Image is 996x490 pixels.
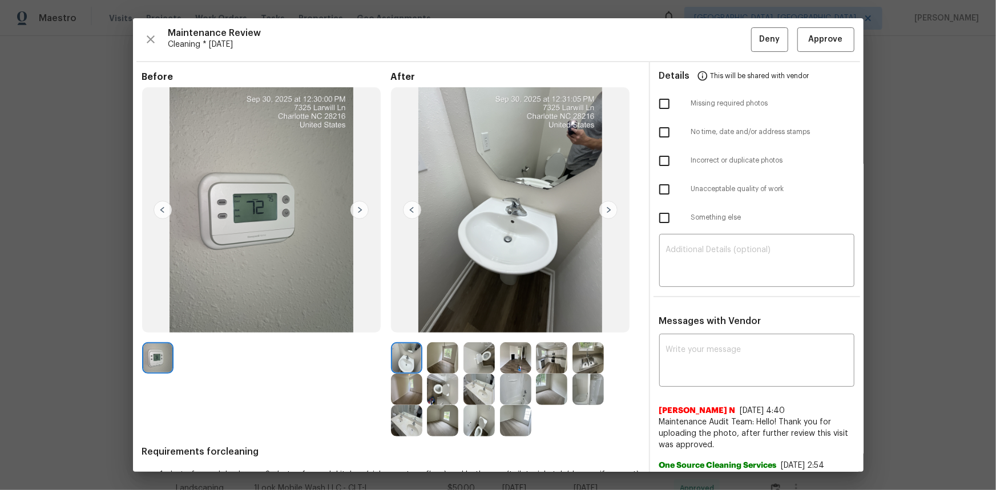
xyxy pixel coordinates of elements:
[650,90,864,118] div: Missing required photos
[142,71,391,83] span: Before
[691,156,854,165] span: Incorrect or duplicate photos
[403,201,421,219] img: left-chevron-button-url
[160,469,640,480] li: 1 photo for each bedroom, 3 photos for each kitchen (sink, counters, floor) and bathroom (toilet,...
[659,460,777,471] span: One Source Cleaning Services
[781,461,825,469] span: [DATE] 2:54
[659,416,854,451] span: Maintenance Audit Team: Hello! Thank you for uploading the photo, after further review this visit...
[659,317,761,326] span: Messages with Vendor
[759,33,780,47] span: Deny
[391,71,640,83] span: After
[168,27,751,39] span: Maintenance Review
[659,405,736,416] span: [PERSON_NAME] N
[650,147,864,175] div: Incorrect or duplicate photos
[691,213,854,222] span: Something else
[650,118,864,147] div: No time, date and/or address stamps
[599,201,618,219] img: right-chevron-button-url
[691,99,854,108] span: Missing required photos
[650,175,864,204] div: Unacceptable quality of work
[740,407,785,415] span: [DATE] 4:40
[809,33,843,47] span: Approve
[711,62,809,90] span: This will be shared with vendor
[168,39,751,50] span: Cleaning * [DATE]
[691,127,854,137] span: No time, date and/or address stamps
[797,27,854,52] button: Approve
[659,62,690,90] span: Details
[659,471,854,483] span: Sorry pictures added
[142,446,640,457] span: Requirements for cleaning
[350,201,369,219] img: right-chevron-button-url
[751,27,788,52] button: Deny
[650,204,864,232] div: Something else
[154,201,172,219] img: left-chevron-button-url
[691,184,854,194] span: Unacceptable quality of work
